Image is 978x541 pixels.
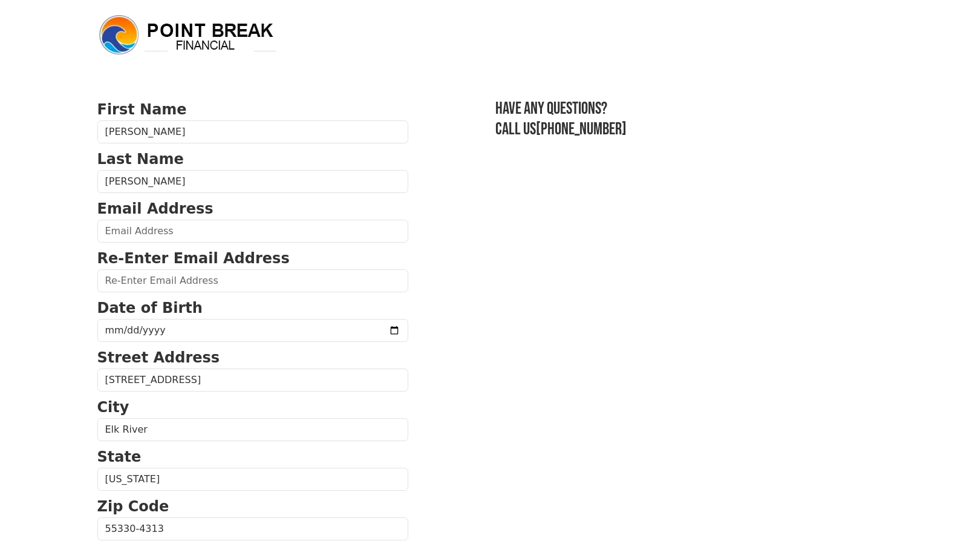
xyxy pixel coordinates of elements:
strong: First Name [97,101,187,118]
input: Email Address [97,220,408,243]
strong: City [97,399,129,416]
strong: Last Name [97,151,184,168]
input: Re-Enter Email Address [97,269,408,292]
strong: Zip Code [97,498,169,515]
input: Zip Code [97,517,408,540]
img: logo.png [97,13,279,57]
input: Last Name [97,170,408,193]
strong: State [97,448,142,465]
a: [PHONE_NUMBER] [536,119,627,139]
h3: Have any questions? [495,99,881,119]
h3: Call us [495,119,881,140]
strong: Re-Enter Email Address [97,250,290,267]
input: First Name [97,120,408,143]
strong: Email Address [97,200,214,217]
input: City [97,418,408,441]
input: Street Address [97,369,408,392]
strong: Street Address [97,349,220,366]
strong: Date of Birth [97,300,203,316]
